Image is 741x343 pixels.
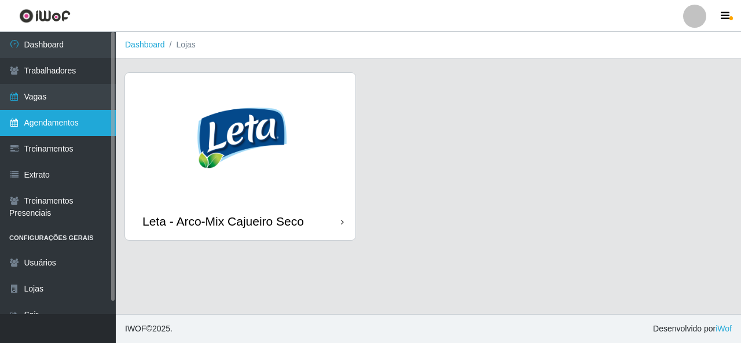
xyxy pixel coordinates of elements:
[125,40,165,49] a: Dashboard
[125,73,355,240] a: Leta - Arco-Mix Cajueiro Seco
[125,324,146,333] span: IWOF
[125,73,355,202] img: cardImg
[19,9,71,23] img: CoreUI Logo
[716,324,732,333] a: iWof
[165,39,196,51] li: Lojas
[142,214,304,228] div: Leta - Arco-Mix Cajueiro Seco
[125,323,173,335] span: © 2025 .
[116,32,741,58] nav: breadcrumb
[653,323,732,335] span: Desenvolvido por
